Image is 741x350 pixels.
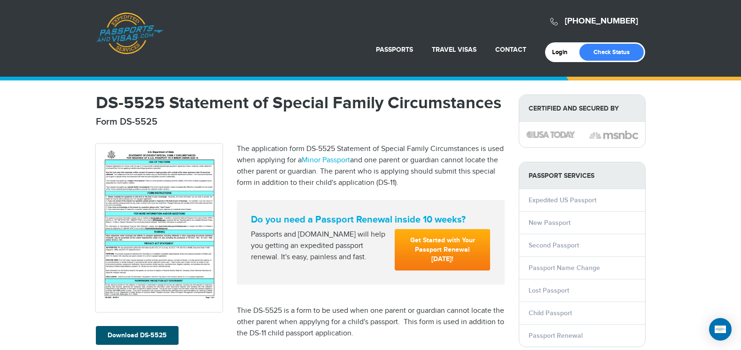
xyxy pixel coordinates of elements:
div: Passports and [DOMAIN_NAME] will help you getting an expedited passport renewal. It's easy, painl... [247,229,391,263]
img: image description [526,131,575,138]
h1: DS-5525 Statement of Special Family Circumstances [96,95,505,111]
a: Login [552,48,574,56]
a: Get Started with Your Passport Renewal [DATE]! [395,229,490,270]
a: Passports & [DOMAIN_NAME] [96,12,163,55]
p: The application form DS-5525 Statement of Special Family Circumstances is used when applying for ... [237,143,505,189]
strong: Certified and Secured by [519,95,645,122]
h2: Form DS-5525 [96,116,505,127]
a: Passports [376,46,413,54]
a: Lost Passport [529,286,569,294]
iframe: Customer reviews powered by Trustpilot [237,285,505,294]
strong: Do you need a Passport Renewal inside 10 weeks? [251,214,491,225]
p: Thie DS-5525 is a form to be used when one parent or guardian cannot locate the other parent when... [237,305,505,339]
strong: PASSPORT SERVICES [519,162,645,189]
a: Travel Visas [432,46,476,54]
img: image description [589,129,638,141]
img: DS-5525 [96,144,223,312]
a: New Passport [529,219,570,227]
div: Open Intercom Messenger [709,318,732,341]
a: Second Passport [529,241,579,249]
a: Passport Name Change [529,264,600,272]
a: Child Passport [529,309,572,317]
a: Download DS-5525 [96,326,179,345]
a: Minor Passport [302,156,350,165]
a: Expedited US Passport [529,196,596,204]
a: Passport Renewal [529,332,583,340]
a: Check Status [579,44,644,61]
a: Contact [495,46,526,54]
a: [PHONE_NUMBER] [565,16,638,26]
